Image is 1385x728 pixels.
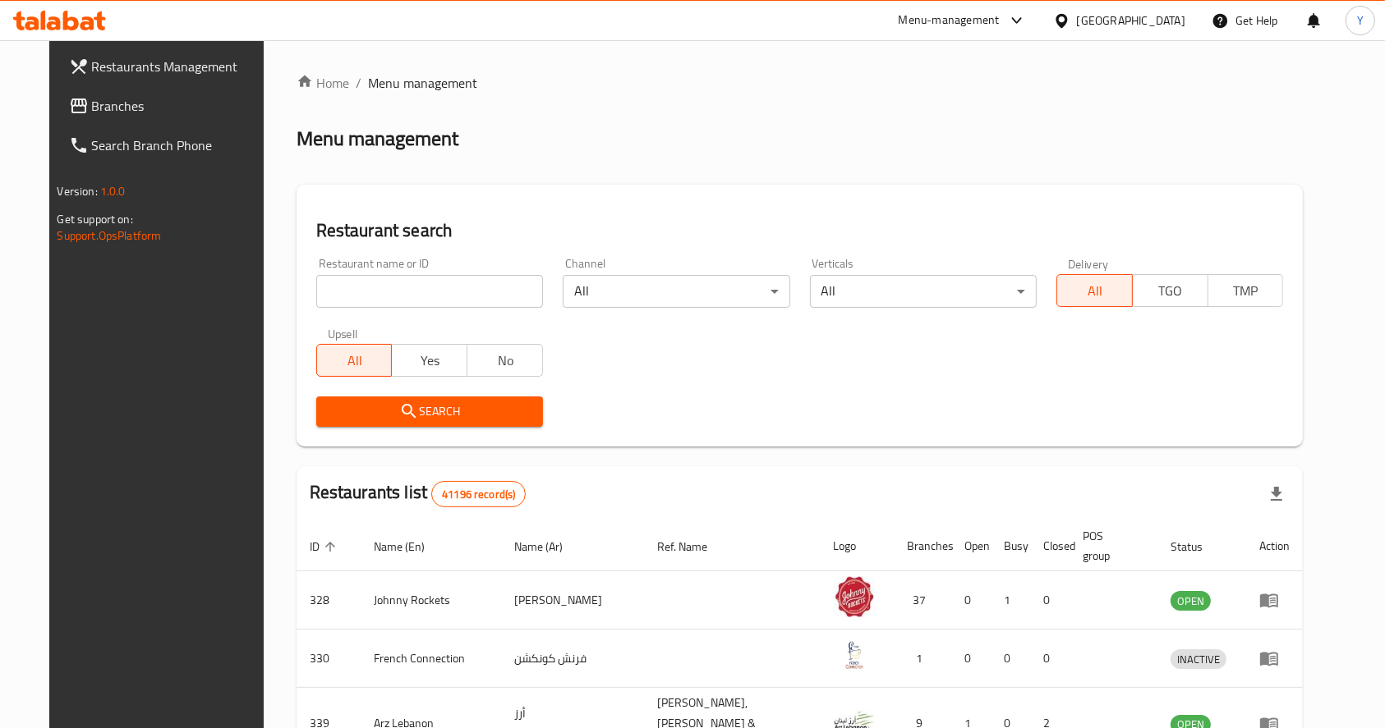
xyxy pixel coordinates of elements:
[1031,571,1070,630] td: 0
[432,487,525,502] span: 41196 record(s)
[297,73,1304,93] nav: breadcrumb
[501,571,644,630] td: [PERSON_NAME]
[374,537,446,556] span: Name (En)
[297,126,458,152] h2: Menu management
[391,344,467,377] button: Yes
[1171,591,1211,611] div: OPEN
[952,630,992,688] td: 0
[1171,537,1224,556] span: Status
[297,630,361,688] td: 330
[1259,648,1290,668] div: Menu
[58,208,133,230] span: Get support on:
[1077,11,1185,30] div: [GEOGRAPHIC_DATA]
[58,225,162,246] a: Support.OpsPlatform
[324,349,386,373] span: All
[895,630,952,688] td: 1
[398,349,461,373] span: Yes
[895,571,952,630] td: 37
[992,571,1031,630] td: 1
[56,86,281,126] a: Branches
[1208,274,1284,307] button: TMP
[1357,11,1364,30] span: Y
[1068,258,1109,269] label: Delivery
[992,521,1031,571] th: Busy
[1215,279,1277,303] span: TMP
[316,275,543,308] input: Search for restaurant name or ID..
[952,571,992,630] td: 0
[657,537,729,556] span: Ref. Name
[431,481,526,507] div: Total records count
[1171,592,1211,611] span: OPEN
[368,73,477,93] span: Menu management
[1246,521,1303,571] th: Action
[1171,650,1226,669] span: INACTIVE
[1031,521,1070,571] th: Closed
[316,396,543,427] button: Search
[310,537,341,556] span: ID
[328,327,358,339] label: Upsell
[297,571,361,630] td: 328
[361,630,502,688] td: French Connection
[310,480,527,507] h2: Restaurants list
[952,521,992,571] th: Open
[56,126,281,165] a: Search Branch Phone
[899,11,1000,30] div: Menu-management
[1031,630,1070,688] td: 0
[100,181,126,202] span: 1.0.0
[1064,279,1126,303] span: All
[810,275,1037,308] div: All
[834,634,875,675] img: French Connection
[467,344,543,377] button: No
[92,57,268,76] span: Restaurants Management
[501,630,644,688] td: فرنش كونكشن
[329,401,530,422] span: Search
[361,571,502,630] td: Johnny Rockets
[92,96,268,116] span: Branches
[1259,590,1290,610] div: Menu
[992,630,1031,688] td: 0
[821,521,895,571] th: Logo
[563,275,789,308] div: All
[356,73,361,93] li: /
[895,521,952,571] th: Branches
[1132,274,1208,307] button: TGO
[834,576,875,617] img: Johnny Rockets
[316,218,1284,243] h2: Restaurant search
[514,537,584,556] span: Name (Ar)
[92,135,268,155] span: Search Branch Phone
[474,349,536,373] span: No
[56,47,281,86] a: Restaurants Management
[1257,474,1296,514] div: Export file
[316,344,393,377] button: All
[1056,274,1133,307] button: All
[1139,279,1202,303] span: TGO
[297,73,349,93] a: Home
[58,181,98,202] span: Version:
[1084,526,1139,565] span: POS group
